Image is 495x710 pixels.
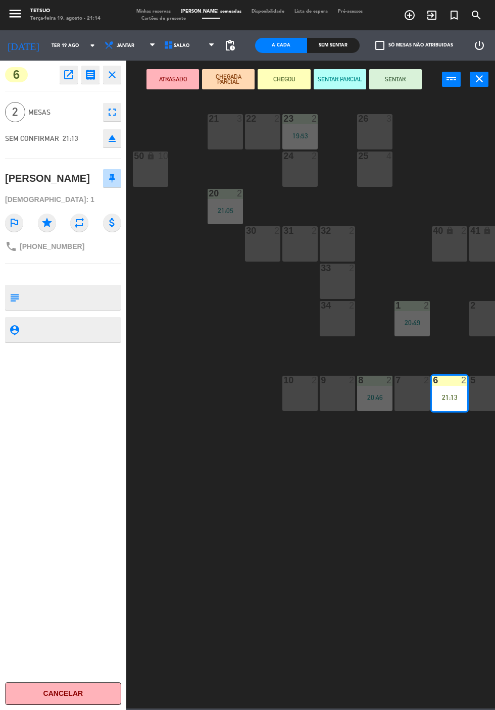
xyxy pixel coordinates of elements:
[283,376,284,385] div: 10
[63,69,75,81] i: open_in_new
[394,319,430,326] div: 20:49
[349,301,355,310] div: 2
[5,240,17,252] i: phone
[404,9,416,21] i: add_circle_outline
[5,191,121,209] div: [DEMOGRAPHIC_DATA]: 1
[448,9,460,21] i: turned_in_not
[395,376,396,385] div: 7
[86,39,98,52] i: arrow_drop_down
[246,9,289,14] span: Disponibilidade
[70,214,88,232] i: repeat
[208,207,243,214] div: 21:05
[5,682,121,705] button: Cancelar
[312,151,318,161] div: 2
[9,324,20,335] i: person_pin
[30,15,101,23] div: Terça-feira 19. agosto - 21:14
[81,66,100,84] button: receipt
[307,38,359,53] div: Sem sentar
[38,214,56,232] i: star
[5,67,28,82] span: 6
[103,66,121,84] button: close
[255,38,307,53] div: A cada
[103,214,121,232] i: attach_money
[30,8,101,15] div: Tetsuo
[131,9,176,14] span: Minhas reservas
[424,301,430,310] div: 2
[103,103,121,121] button: fullscreen
[349,264,355,273] div: 2
[5,170,90,187] div: [PERSON_NAME]
[5,134,59,142] span: SEM CONFIRMAR
[349,376,355,385] div: 2
[386,376,392,385] div: 2
[432,394,467,401] div: 21:13
[357,394,392,401] div: 20:46
[470,72,488,87] button: close
[274,114,280,123] div: 2
[358,376,359,385] div: 8
[445,226,454,235] i: lock
[283,226,284,235] div: 31
[470,376,471,385] div: 5
[426,9,438,21] i: exit_to_app
[312,376,318,385] div: 2
[283,114,284,123] div: 23
[314,69,366,89] button: SENTAR PARCIAL
[28,107,98,118] span: MESAS
[136,16,191,21] span: Cartões de presente
[283,151,284,161] div: 24
[483,226,491,235] i: lock
[202,69,255,89] button: CHEGADA PARCIAL
[473,73,485,85] i: close
[9,292,20,303] i: subject
[470,301,471,310] div: 2
[274,226,280,235] div: 2
[369,69,422,89] button: SENTAR
[358,114,359,123] div: 26
[358,151,359,161] div: 25
[20,242,84,250] span: [PHONE_NUMBER]
[312,226,318,235] div: 2
[349,226,355,235] div: 2
[282,132,318,139] div: 19:53
[470,226,471,235] div: 41
[176,9,246,14] span: [PERSON_NAME] semeadas
[224,39,236,52] span: pending_actions
[60,66,78,84] button: open_in_new
[103,129,121,147] button: eject
[375,41,384,50] span: check_box_outline_blank
[395,301,396,310] div: 1
[442,72,461,87] button: power_input
[461,376,467,385] div: 2
[158,151,168,161] div: 10
[146,69,199,89] button: ATRASADO
[470,9,482,21] i: search
[237,114,243,123] div: 3
[63,134,78,142] span: 21:13
[386,114,392,123] div: 3
[445,73,458,85] i: power_input
[84,69,96,81] i: receipt
[386,151,392,161] div: 4
[5,102,25,122] span: 2
[8,6,23,21] i: menu
[424,376,430,385] div: 2
[106,132,118,144] i: eject
[375,41,453,50] label: Só mesas não atribuidas
[461,226,467,235] div: 2
[106,69,118,81] i: close
[8,6,23,24] button: menu
[106,106,118,118] i: fullscreen
[117,43,134,48] span: Jantar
